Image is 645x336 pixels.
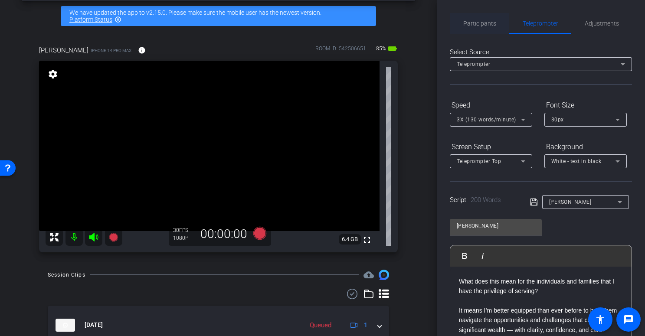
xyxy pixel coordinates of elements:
div: 30 [173,227,195,234]
span: [PERSON_NAME] [39,46,88,55]
div: Font Size [544,98,627,113]
span: Participants [463,20,496,26]
mat-icon: highlight_off [115,16,121,23]
span: Teleprompter [457,61,490,67]
span: iPhone 14 Pro Max [91,47,131,54]
div: Background [544,140,627,154]
div: ROOM ID: 542506651 [315,45,366,57]
mat-icon: message [623,314,634,325]
mat-icon: cloud_upload [363,270,374,280]
div: We have updated the app to v2.15.0. Please make sure the mobile user has the newest version. [61,6,376,26]
mat-icon: fullscreen [362,235,372,245]
span: 3X (130 words/minute) [457,117,516,123]
div: 00:00:00 [195,227,253,241]
mat-icon: accessibility [595,314,606,325]
span: 1 [364,320,367,329]
img: thumb-nail [56,319,75,332]
div: Queued [305,320,336,330]
p: It means I’m better equipped than ever before to help them navigate the opportunities and challen... [459,306,623,335]
span: [PERSON_NAME] [549,199,592,205]
span: 200 Words [471,196,501,204]
div: Speed [450,98,532,113]
span: Destinations for your clips [363,270,374,280]
span: [DATE] [85,320,103,329]
mat-icon: battery_std [387,43,398,54]
input: Title [457,221,535,231]
div: Select Source [450,47,632,57]
mat-icon: settings [47,69,59,79]
a: Platform Status [69,16,112,23]
p: What does this mean for the individuals and families that I have the privilege of serving? [459,277,623,296]
div: 1080P [173,235,195,241]
span: Teleprompter [523,20,558,26]
img: Session clips [379,270,389,280]
span: Adjustments [585,20,619,26]
span: 30px [551,117,564,123]
mat-icon: info [138,46,146,54]
span: Teleprompter Top [457,158,501,164]
span: 6.4 GB [339,234,361,245]
div: Script [450,195,518,205]
span: 85% [375,42,387,55]
span: White - text in black [551,158,602,164]
div: Session Clips [48,271,85,279]
span: FPS [179,227,188,233]
div: Screen Setup [450,140,532,154]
